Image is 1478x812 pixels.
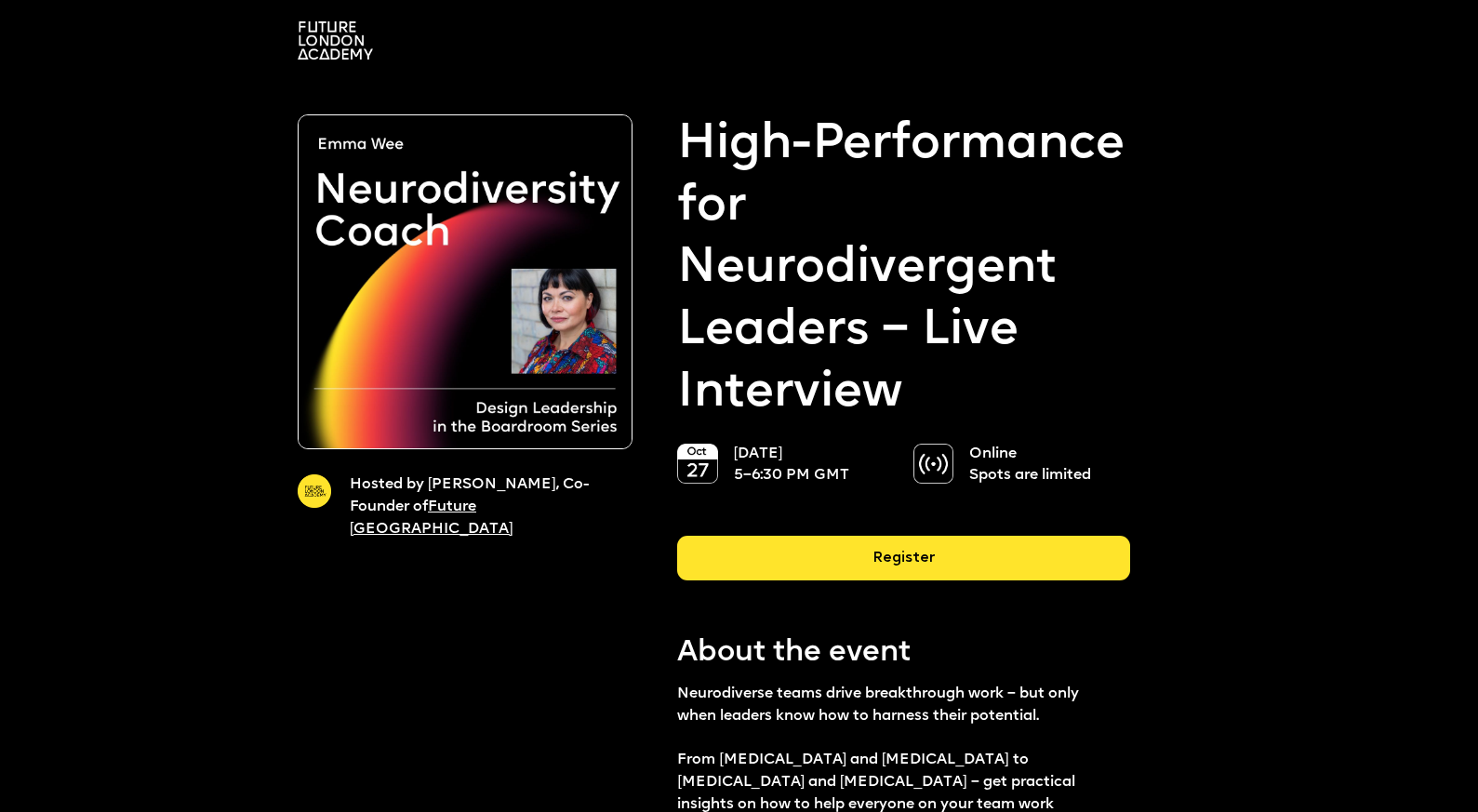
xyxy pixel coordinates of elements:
p: Hosted by [PERSON_NAME], Co-Founder of [350,474,605,540]
p: Online Spots are limited [969,444,1114,488]
div: Register [677,536,1130,580]
p: About the event [677,632,1130,673]
a: Register [677,536,1130,595]
p: [DATE] 5–6:30 PM GMT [734,444,879,488]
a: Future [GEOGRAPHIC_DATA] [350,499,513,537]
img: A yellow circle with Future London Academy logo [298,474,331,508]
img: A logo saying in 3 lines: Future London Academy [298,21,373,60]
strong: High-Performance for Neurodivergent Leaders – Live Interview [677,114,1130,425]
